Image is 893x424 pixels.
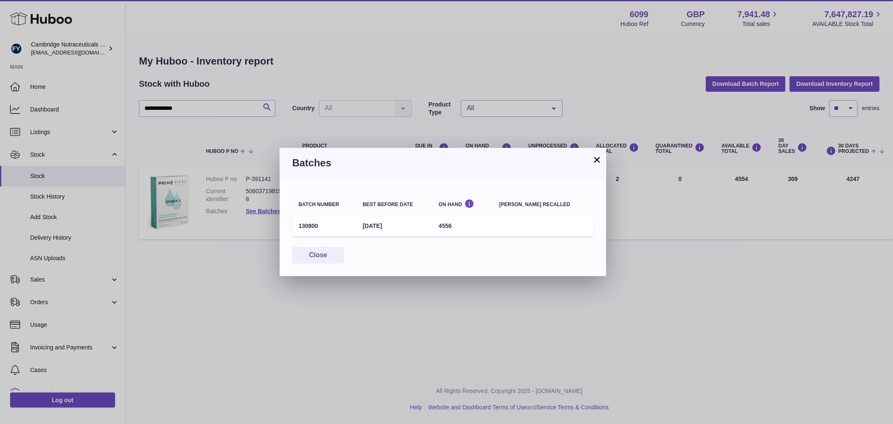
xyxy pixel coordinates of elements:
div: Batch number [299,202,350,207]
div: Best before date [363,202,426,207]
td: 4556 [432,216,493,236]
td: 130800 [292,216,356,236]
div: On Hand [439,199,487,207]
td: [DATE] [356,216,432,236]
div: [PERSON_NAME] recalled [499,202,587,207]
button: × [592,155,602,165]
h3: Batches [292,156,594,170]
button: Close [292,247,344,264]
